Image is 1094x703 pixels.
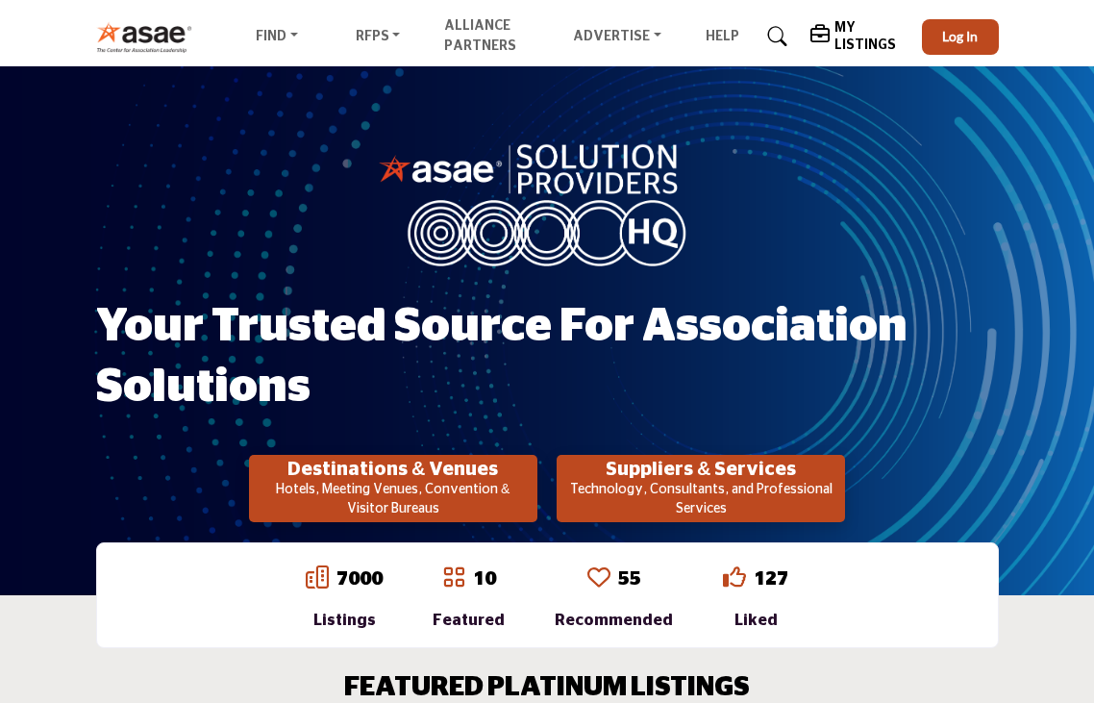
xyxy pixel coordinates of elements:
[444,19,516,53] a: Alliance Partners
[306,609,383,632] div: Listings
[433,609,505,632] div: Featured
[587,565,610,592] a: Go to Recommended
[834,19,908,54] h5: My Listings
[96,21,203,53] img: Site Logo
[810,19,908,54] div: My Listings
[922,19,998,55] button: Log In
[749,21,800,52] a: Search
[723,565,746,589] i: Go to Liked
[706,30,739,43] a: Help
[555,609,673,632] div: Recommended
[618,569,641,589] a: 55
[96,297,999,417] h1: Your Trusted Source for Association Solutions
[255,481,532,518] p: Hotels, Meeting Venues, Convention & Visitor Bureaus
[336,569,383,589] a: 7000
[557,455,845,522] button: Suppliers & Services Technology, Consultants, and Professional Services
[559,23,675,50] a: Advertise
[723,609,788,632] div: Liked
[249,455,537,522] button: Destinations & Venues Hotels, Meeting Venues, Convention & Visitor Bureaus
[562,481,839,518] p: Technology, Consultants, and Professional Services
[242,23,311,50] a: Find
[342,23,414,50] a: RFPs
[255,458,532,481] h2: Destinations & Venues
[942,28,978,44] span: Log In
[442,565,465,592] a: Go to Featured
[754,569,788,589] a: 127
[562,458,839,481] h2: Suppliers & Services
[473,569,496,589] a: 10
[379,139,715,266] img: image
